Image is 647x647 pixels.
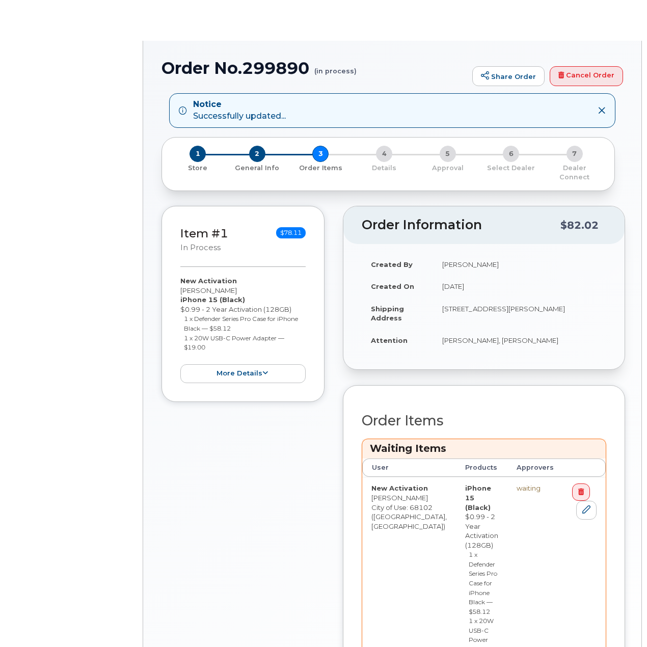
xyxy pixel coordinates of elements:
[170,162,226,173] a: 1 Store
[456,459,507,477] th: Products
[433,329,606,352] td: [PERSON_NAME], [PERSON_NAME]
[371,484,428,492] strong: New Activation
[190,146,206,162] span: 1
[362,413,606,428] h2: Order Items
[180,295,245,304] strong: iPhone 15 (Black)
[230,164,285,173] p: General Info
[184,334,284,352] small: 1 x 20W USB-C Power Adapter — $19.00
[362,459,456,477] th: User
[276,227,306,238] span: $78.11
[433,298,606,329] td: [STREET_ADDRESS][PERSON_NAME]
[560,215,599,235] div: $82.02
[469,551,497,615] small: 1 x Defender Series Pro Case for iPhone Black — $58.12
[465,484,491,511] strong: iPhone 15 (Black)
[314,59,357,75] small: (in process)
[226,162,289,173] a: 2 General Info
[550,66,623,87] a: Cancel Order
[174,164,222,173] p: Store
[184,315,298,332] small: 1 x Defender Series Pro Case for iPhone Black — $58.12
[433,275,606,298] td: [DATE]
[180,243,221,252] small: in process
[507,459,563,477] th: Approvers
[371,260,413,268] strong: Created By
[517,483,554,493] div: waiting
[362,218,560,232] h2: Order Information
[180,276,306,383] div: [PERSON_NAME] $0.99 - 2 Year Activation (128GB)
[249,146,265,162] span: 2
[180,364,306,383] button: more details
[371,336,408,344] strong: Attention
[180,226,228,240] a: Item #1
[370,442,598,455] h3: Waiting Items
[433,253,606,276] td: [PERSON_NAME]
[371,282,414,290] strong: Created On
[472,66,545,87] a: Share Order
[193,99,286,122] div: Successfully updated...
[371,305,404,322] strong: Shipping Address
[180,277,237,285] strong: New Activation
[161,59,467,77] h1: Order No.299890
[193,99,286,111] strong: Notice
